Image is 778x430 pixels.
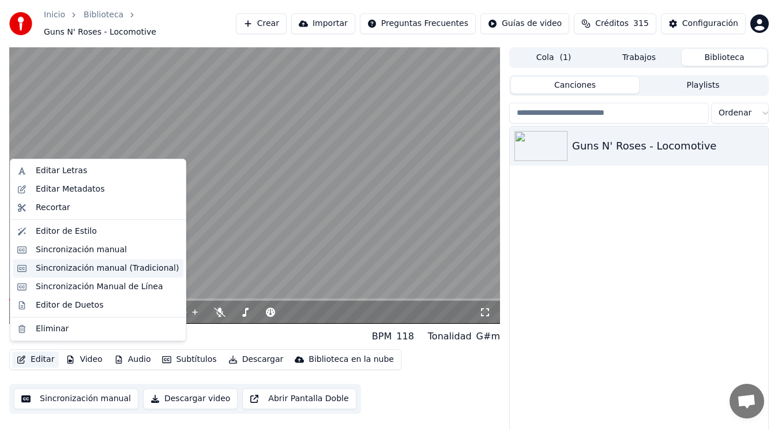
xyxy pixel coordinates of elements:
[291,13,355,34] button: Importar
[44,9,65,21] a: Inicio
[236,13,287,34] button: Crear
[36,226,97,237] div: Editor de Estilo
[36,263,179,274] div: Sincronización manual (Tradicional)
[36,323,69,335] div: Eliminar
[309,354,394,365] div: Biblioteca en la nube
[36,281,163,293] div: Sincronización Manual de Línea
[110,352,156,368] button: Audio
[36,184,104,195] div: Editar Metadatos
[633,18,649,29] span: 315
[360,13,476,34] button: Preguntas Frecuentes
[44,9,236,38] nav: breadcrumb
[574,13,656,34] button: Créditos315
[559,52,571,63] span: ( 1 )
[682,18,738,29] div: Configuración
[9,328,153,345] div: Guns N' Roses - Locomotive
[682,49,767,66] button: Biblioteca
[480,13,569,34] button: Guías de video
[12,352,59,368] button: Editar
[157,352,221,368] button: Subtítulos
[36,300,103,311] div: Editor de Duetos
[730,384,764,418] div: Chat abierto
[476,330,500,343] div: G#m
[511,77,639,94] button: Canciones
[242,388,356,409] button: Abrir Pantalla Doble
[639,77,767,94] button: Playlists
[143,388,238,409] button: Descargar video
[596,49,682,66] button: Trabajos
[428,330,472,343] div: Tonalidad
[661,13,746,34] button: Configuración
[84,9,123,21] a: Biblioteca
[36,202,70,214] div: Recortar
[36,165,87,177] div: Editar Letras
[61,352,107,368] button: Video
[372,330,392,343] div: BPM
[36,244,127,256] div: Sincronización manual
[9,12,32,35] img: youka
[595,18,629,29] span: Créditos
[511,49,596,66] button: Cola
[719,107,751,119] span: Ordenar
[224,352,288,368] button: Descargar
[44,27,156,38] span: Guns N' Roses - Locomotive
[396,330,414,343] div: 118
[572,138,764,154] div: Guns N' Roses - Locomotive
[14,388,138,409] button: Sincronización manual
